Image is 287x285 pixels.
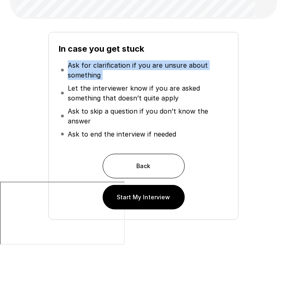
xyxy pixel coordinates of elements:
[68,60,227,80] p: Ask for clarification if you are unsure about something
[103,185,185,210] button: Start My Interview
[68,129,176,139] p: Ask to end the interview if needed
[68,83,227,103] p: Let the interviewer know if you are asked something that doesn’t quite apply
[103,154,185,178] button: Back
[68,106,227,126] p: Ask to skip a question if you don’t know the answer
[59,44,144,54] b: In case you get stuck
